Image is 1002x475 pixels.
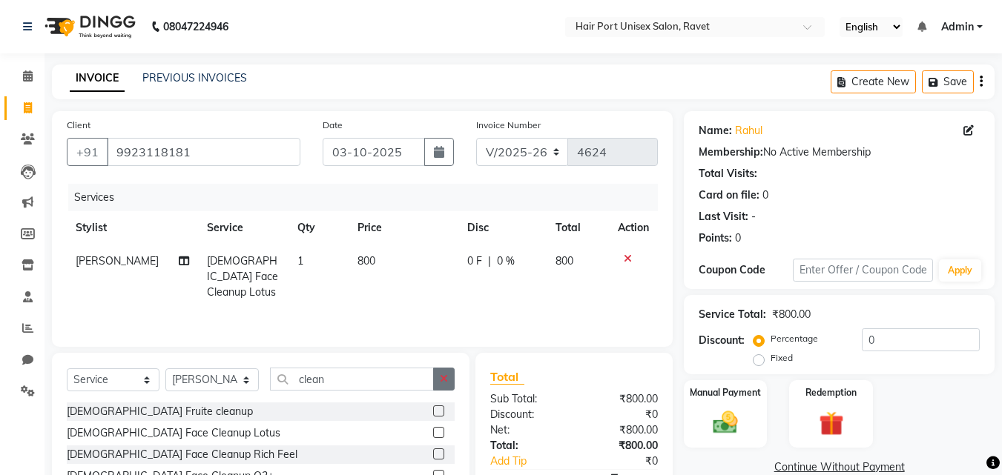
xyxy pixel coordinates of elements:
[107,138,300,166] input: Search by Name/Mobile/Email/Code
[699,166,757,182] div: Total Visits:
[771,351,793,365] label: Fixed
[941,19,974,35] span: Admin
[771,332,818,345] label: Percentage
[67,211,198,245] th: Stylist
[38,6,139,47] img: logo
[922,70,974,93] button: Save
[699,145,980,160] div: No Active Membership
[270,368,434,391] input: Search or Scan
[323,119,343,132] label: Date
[805,386,857,399] label: Redemption
[939,259,981,282] button: Apply
[207,254,278,299] span: [DEMOGRAPHIC_DATA] Face Cleanup Lotus
[831,70,916,93] button: Create New
[590,454,670,469] div: ₹0
[479,391,574,407] div: Sub Total:
[811,408,851,439] img: _gift.svg
[699,123,732,139] div: Name:
[574,391,669,407] div: ₹800.00
[479,438,574,454] div: Total:
[735,123,762,139] a: Rahul
[476,119,541,132] label: Invoice Number
[705,408,745,436] img: _cash.svg
[574,407,669,422] div: ₹0
[289,211,349,245] th: Qty
[793,259,933,282] input: Enter Offer / Coupon Code
[479,407,574,422] div: Discount:
[479,422,574,438] div: Net:
[699,230,732,246] div: Points:
[467,253,482,269] span: 0 F
[67,447,297,462] div: [DEMOGRAPHIC_DATA] Face Cleanup Rich Feel
[349,211,458,245] th: Price
[609,211,658,245] th: Action
[735,230,741,246] div: 0
[67,138,108,166] button: +91
[488,253,491,269] span: |
[772,307,811,322] div: ₹800.00
[547,211,610,245] th: Total
[690,386,761,399] label: Manual Payment
[699,145,763,160] div: Membership:
[142,71,247,84] a: PREVIOUS INVOICES
[198,211,289,245] th: Service
[163,6,228,47] b: 08047224946
[70,65,125,92] a: INVOICE
[490,369,524,385] span: Total
[699,209,748,225] div: Last Visit:
[699,187,759,203] div: Card on file:
[574,422,669,438] div: ₹800.00
[687,459,992,475] a: Continue Without Payment
[699,333,745,348] div: Discount:
[76,254,159,268] span: [PERSON_NAME]
[67,119,90,132] label: Client
[357,254,375,268] span: 800
[751,209,756,225] div: -
[68,184,669,211] div: Services
[458,211,547,245] th: Disc
[574,438,669,454] div: ₹800.00
[297,254,303,268] span: 1
[699,307,766,322] div: Service Total:
[67,404,253,419] div: [DEMOGRAPHIC_DATA] Fruite cleanup
[762,187,768,203] div: 0
[556,254,573,268] span: 800
[479,454,590,469] a: Add Tip
[67,425,280,441] div: [DEMOGRAPHIC_DATA] Face Cleanup Lotus
[699,262,792,278] div: Coupon Code
[497,253,515,269] span: 0 %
